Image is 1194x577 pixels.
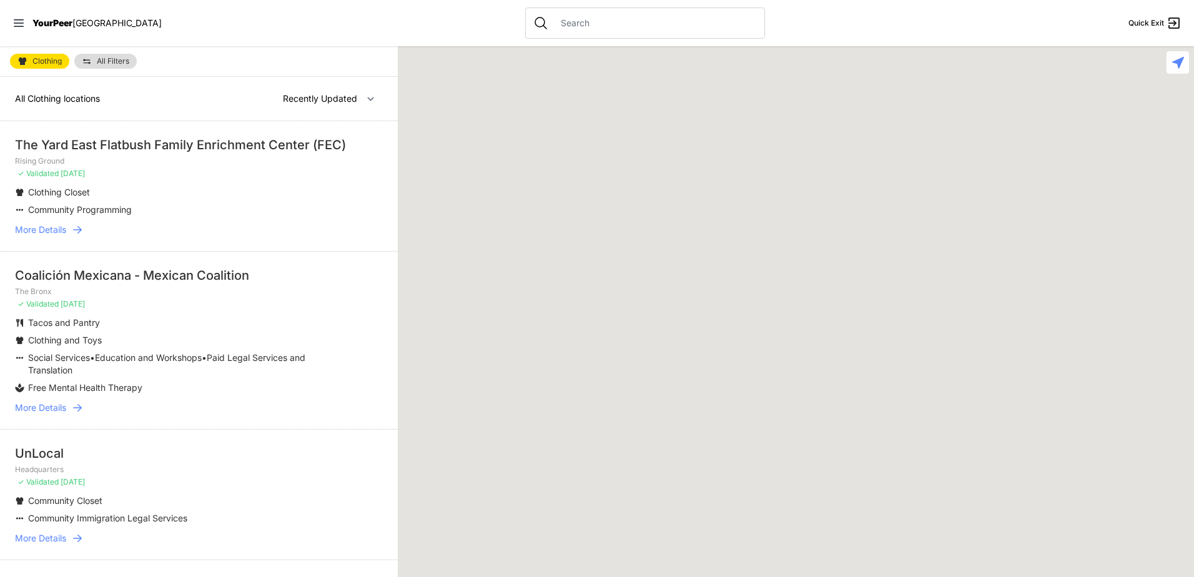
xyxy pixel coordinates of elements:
[32,19,162,27] a: YourPeer[GEOGRAPHIC_DATA]
[28,352,90,363] span: Social Services
[15,402,383,414] a: More Details
[15,465,383,475] p: Headquarters
[873,69,889,89] div: The PILLARS – Holistic Recovery Support
[779,104,795,124] div: Ford Hall
[90,352,95,363] span: •
[904,81,919,101] div: Uptown/Harlem DYCD Youth Drop-in Center
[202,352,207,363] span: •
[15,93,100,104] span: All Clothing locations
[28,513,187,523] span: Community Immigration Legal Services
[28,204,132,215] span: Community Programming
[553,17,757,29] input: Search
[15,267,383,284] div: Coalición Mexicana - Mexican Coalition
[61,299,85,308] span: [DATE]
[937,107,953,127] div: Manhattan
[15,224,66,236] span: More Details
[784,449,799,469] div: Manhattan
[800,57,816,77] div: Manhattan
[28,335,102,345] span: Clothing and Toys
[74,54,137,69] a: All Filters
[15,156,383,166] p: Rising Ground
[17,477,59,486] span: ✓ Validated
[15,287,383,297] p: The Bronx
[956,109,972,129] div: East Harlem
[28,187,90,197] span: Clothing Closet
[676,316,692,336] div: Pathways Adult Drop-In Program
[10,54,69,69] a: Clothing
[616,511,631,531] div: 9th Avenue Drop-in Center
[61,169,85,178] span: [DATE]
[924,76,939,96] div: Manhattan
[95,352,202,363] span: Education and Workshops
[32,57,62,65] span: Clothing
[61,477,85,486] span: [DATE]
[15,224,383,236] a: More Details
[28,495,102,506] span: Community Closet
[15,532,383,545] a: More Details
[32,17,72,28] span: YourPeer
[28,317,100,328] span: Tacos and Pantry
[17,299,59,308] span: ✓ Validated
[15,445,383,462] div: UnLocal
[72,17,162,28] span: [GEOGRAPHIC_DATA]
[912,365,928,385] div: Avenue Church
[15,532,66,545] span: More Details
[1128,16,1182,31] a: Quick Exit
[97,57,129,65] span: All Filters
[17,169,59,178] span: ✓ Validated
[1128,18,1164,28] span: Quick Exit
[15,402,66,414] span: More Details
[15,136,383,154] div: The Yard East Flatbush Family Enrichment Center (FEC)
[991,144,1007,164] div: Main Location
[975,550,990,570] div: Fancy Thrift Shop
[28,382,142,393] span: Free Mental Health Therapy
[809,134,824,154] div: The Cathedral Church of St. John the Divine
